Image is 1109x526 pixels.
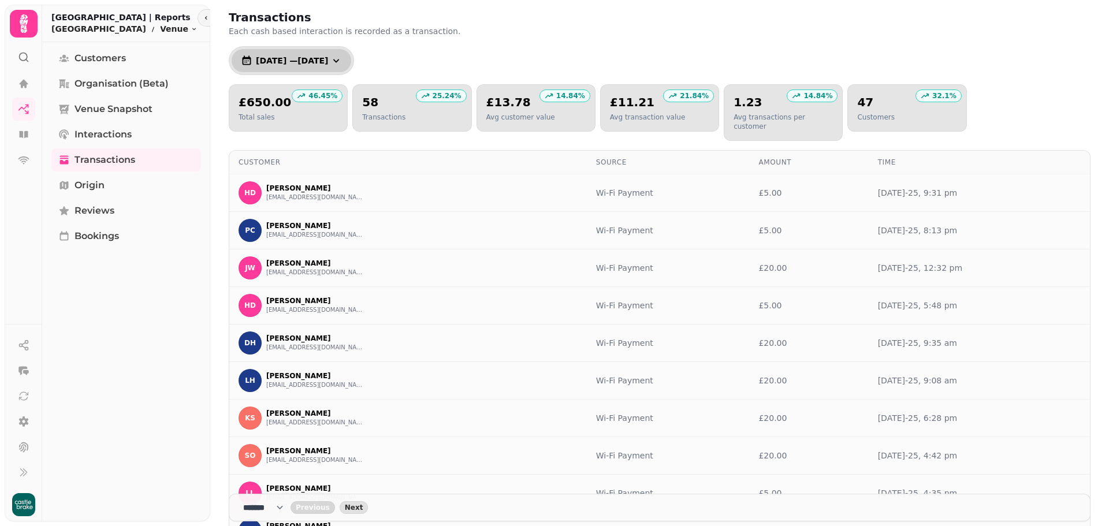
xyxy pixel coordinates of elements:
a: Interactions [51,123,201,146]
div: Customer [239,158,578,167]
img: User avatar [12,493,35,516]
button: [EMAIL_ADDRESS][DOMAIN_NAME] [266,380,364,390]
p: 32.1 % [932,91,957,100]
div: Wi-Fi Payment [596,225,740,236]
span: Interactions [75,128,132,141]
p: Customers [857,113,895,122]
p: Avg transaction value [610,113,685,122]
nav: Tabs [42,42,210,521]
div: Time [878,158,1081,167]
p: 14.84 % [556,91,585,100]
a: Organisation (beta) [51,72,201,95]
div: Amount [758,158,859,167]
button: [EMAIL_ADDRESS][DOMAIN_NAME] [266,305,364,315]
div: [DATE]-25, 9:31 pm [878,187,1081,199]
div: Wi-Fi Payment [596,187,740,199]
h2: 47 [857,94,895,110]
button: back [291,501,335,514]
p: [PERSON_NAME] [266,409,364,418]
div: £20.00 [758,337,859,349]
h2: Transactions [229,9,451,25]
span: [DATE] — [DATE] [256,57,328,65]
button: [EMAIL_ADDRESS][DOMAIN_NAME] [266,343,364,352]
span: KS [245,414,255,422]
div: [DATE]-25, 5:48 pm [878,300,1081,311]
span: Origin [75,178,105,192]
div: [DATE]-25, 4:42 pm [878,450,1081,461]
h2: £13.78 [486,94,555,110]
div: Source [596,158,740,167]
a: Customers [51,47,201,70]
div: £5.00 [758,187,859,199]
div: Wi-Fi Payment [596,262,740,274]
p: [PERSON_NAME] [266,484,364,493]
span: Next [345,504,363,511]
a: Origin [51,174,201,197]
div: Wi-Fi Payment [596,300,740,311]
h2: 1.23 [734,94,833,110]
p: [PERSON_NAME] [266,259,364,268]
p: [PERSON_NAME] [266,221,364,230]
div: [DATE]-25, 12:32 pm [878,262,1081,274]
button: [EMAIL_ADDRESS][DOMAIN_NAME] [266,230,364,240]
div: £20.00 [758,412,859,424]
div: [DATE]-25, 6:28 pm [878,412,1081,424]
p: 21.84 % [680,91,709,100]
div: Wi-Fi Payment [596,450,740,461]
p: 14.84 % [803,91,832,100]
p: [PERSON_NAME] [266,446,364,456]
span: LH [245,376,255,385]
div: [DATE]-25, 4:35 pm [878,487,1081,499]
span: Customers [75,51,126,65]
span: DH [244,339,256,347]
div: Wi-Fi Payment [596,337,740,349]
span: Bookings [75,229,119,243]
span: PC [245,226,255,234]
div: £20.00 [758,375,859,386]
p: [GEOGRAPHIC_DATA] [51,23,146,35]
button: User avatar [10,493,38,516]
button: [EMAIL_ADDRESS][DOMAIN_NAME] [266,493,364,502]
span: JW [245,264,255,272]
button: [DATE] —[DATE] [232,49,351,72]
div: Wi-Fi Payment [596,487,740,499]
div: £20.00 [758,262,859,274]
span: HD [244,189,256,197]
p: Each cash based interaction is recorded as a transaction. [229,25,524,37]
div: £5.00 [758,487,859,499]
button: [EMAIL_ADDRESS][DOMAIN_NAME] [266,456,364,465]
span: Reviews [75,204,114,218]
p: 46.45 % [308,91,337,100]
div: [DATE]-25, 9:35 am [878,337,1081,349]
p: [PERSON_NAME] [266,184,364,193]
h2: 58 [362,94,405,110]
span: Organisation (beta) [75,77,169,91]
p: [PERSON_NAME] [266,371,364,380]
a: Reviews [51,199,201,222]
p: Avg transactions per customer [734,113,833,131]
span: SO [245,452,256,460]
p: Transactions [362,113,405,122]
p: [PERSON_NAME] [266,296,364,305]
div: Wi-Fi Payment [596,412,740,424]
span: Venue Snapshot [75,102,152,116]
p: Avg customer value [486,113,555,122]
button: next [340,501,369,514]
div: £5.00 [758,225,859,236]
p: Total sales [239,113,291,122]
button: [EMAIL_ADDRESS][DOMAIN_NAME] [266,418,364,427]
span: HD [244,301,256,309]
a: Bookings [51,225,201,248]
nav: breadcrumb [51,23,198,35]
h2: £11.21 [610,94,685,110]
div: £5.00 [758,300,859,311]
span: Previous [296,504,330,511]
a: Transactions [51,148,201,171]
a: Venue Snapshot [51,98,201,121]
p: 25.24 % [433,91,462,100]
p: [PERSON_NAME] [266,334,364,343]
div: [DATE]-25, 9:08 am [878,375,1081,386]
div: £20.00 [758,450,859,461]
div: Wi-Fi Payment [596,375,740,386]
nav: Pagination [229,494,1091,521]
